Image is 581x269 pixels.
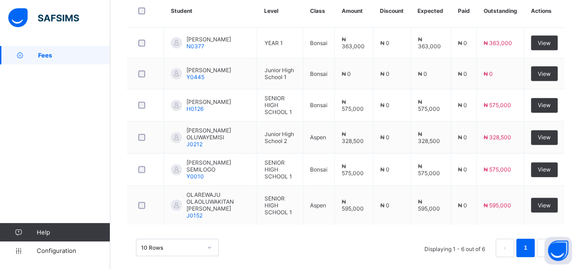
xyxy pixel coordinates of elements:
span: ₦ 0 [458,166,467,173]
span: ₦ 0 [380,102,389,109]
span: View [538,70,551,77]
span: View [538,102,551,109]
span: ₦ 575,000 [418,163,440,177]
span: ₦ 595,000 [418,198,440,212]
li: 上一页 [496,239,514,257]
button: prev page [496,239,514,257]
span: ₦ 328,500 [342,131,364,144]
span: ₦ 575,000 [484,166,511,173]
span: ₦ 0 [484,70,493,77]
span: OLAREWAJU OLAOLUWAKITAN [PERSON_NAME] [186,191,250,212]
span: [PERSON_NAME] [186,67,231,74]
span: [PERSON_NAME] SEMILOGO [186,159,250,173]
span: Fees [38,52,110,59]
span: ₦ 0 [458,102,467,109]
span: SENIOR HIGH SCHOOL 1 [264,95,292,115]
span: ₦ 0 [458,202,467,209]
span: [PERSON_NAME] OLUWAYEMISI [186,127,250,141]
span: ₦ 575,000 [418,98,440,112]
li: 1 [516,239,535,257]
span: Y0010 [186,173,204,180]
a: 1 [521,242,530,254]
span: ₦ 0 [380,134,389,141]
span: ₦ 0 [458,40,467,46]
img: safsims [8,8,79,28]
span: Bonsai [310,70,327,77]
span: View [538,134,551,141]
span: Configuration [37,247,110,254]
span: J0152 [186,212,203,219]
span: ₦ 595,000 [484,202,511,209]
span: ₦ 575,000 [342,98,364,112]
li: 下一页 [537,239,555,257]
span: Junior High School 1 [264,67,293,80]
span: Bonsai [310,166,327,173]
span: ₦ 0 [418,70,427,77]
span: ₦ 0 [342,70,351,77]
span: ₦ 363,000 [342,36,365,50]
span: ₦ 0 [458,70,467,77]
span: SENIOR HIGH SCHOOL 1 [264,195,292,216]
span: [PERSON_NAME] [186,98,231,105]
span: Bonsai [310,102,327,109]
span: Bonsai [310,40,327,46]
span: View [538,40,551,46]
span: ₦ 0 [380,202,389,209]
button: Open asap [544,237,572,264]
span: View [538,166,551,173]
span: Aspen [310,134,326,141]
span: J0212 [186,141,203,148]
span: ₦ 0 [380,166,389,173]
span: Help [37,229,110,236]
span: ₦ 363,000 [484,40,512,46]
li: Displaying 1 - 6 out of 6 [417,239,492,257]
span: Aspen [310,202,326,209]
span: ₦ 363,000 [418,36,441,50]
span: SENIOR HIGH SCHOOL 1 [264,159,292,180]
button: next page [537,239,555,257]
span: ₦ 328,500 [484,134,511,141]
span: ₦ 595,000 [342,198,364,212]
span: H0126 [186,105,203,112]
span: YEAR 1 [264,40,282,46]
span: N0377 [186,43,204,50]
span: [PERSON_NAME] [186,36,231,43]
span: ₦ 575,000 [484,102,511,109]
span: ₦ 0 [380,40,389,46]
span: ₦ 328,500 [418,131,440,144]
span: ₦ 0 [458,134,467,141]
span: ₦ 0 [380,70,389,77]
span: Y0445 [186,74,204,80]
div: 10 Rows [141,244,202,251]
span: ₦ 575,000 [342,163,364,177]
span: Junior High School 2 [264,131,293,144]
span: View [538,202,551,209]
